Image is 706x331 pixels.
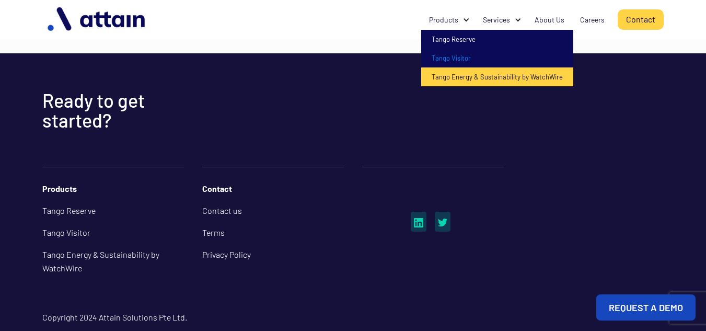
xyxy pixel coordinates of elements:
[202,178,344,200] div: Contact
[421,10,475,30] div: Products
[475,10,527,30] div: Services
[596,294,696,321] a: REQUEST A DEMO
[535,15,564,25] div: About Us
[42,178,184,200] div: Products
[202,244,344,266] a: Privacy Policy
[421,30,573,86] nav: Products
[42,3,152,36] img: logo
[42,222,184,244] a: Tango Visitor
[527,10,572,30] a: About Us
[421,67,573,86] a: Tango Energy & Sustainability by WatchWire
[580,15,605,25] div: Careers
[618,9,664,30] a: Contact
[429,15,458,25] div: Products
[42,311,664,324] div: Copyright 2024 Attain Solutions Pte Ltd.
[421,49,573,67] a: Tango Visitor
[421,30,573,49] a: Tango Reserve
[42,200,184,222] a: Tango Reserve
[42,90,199,130] h2: Ready to get started?
[572,10,612,30] a: Careers
[202,222,344,244] a: Terms
[202,200,344,222] a: Contact us
[483,15,510,25] div: Services
[42,244,184,279] a: Tango Energy & Sustainability by WatchWire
